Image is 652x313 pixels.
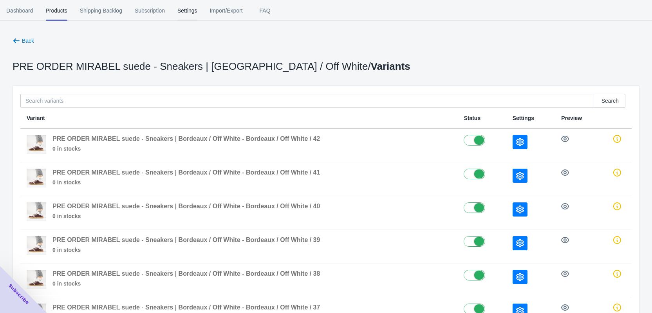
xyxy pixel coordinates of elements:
[22,38,34,44] span: Back
[561,115,582,121] span: Preview
[52,135,320,142] span: PRE ORDER MIRABEL suede - Sneakers | Bordeaux / Off White - Bordeaux / Off White / 42
[52,203,320,209] span: PRE ORDER MIRABEL suede - Sneakers | Bordeaux / Off White - Bordeaux / Off White / 40
[27,169,46,187] img: MIRABEL_B11548-01_BORDEAUX_OFF_WHITE_3_ce6a3dba-c613-43d7-acb7-7091f5fa331c.jpg
[46,0,67,21] span: Products
[595,94,625,108] button: Search
[6,0,33,21] span: Dashboard
[52,212,320,220] span: 0 in stocks
[255,0,275,21] span: FAQ
[52,178,320,186] span: 0 in stocks
[371,60,410,72] span: Variants
[80,0,122,21] span: Shipping Backlog
[177,0,197,21] span: Settings
[7,282,31,306] span: Subscribe
[9,34,37,48] button: Back
[27,236,46,255] img: MIRABEL_B11548-01_BORDEAUX_OFF_WHITE_3_ce6a3dba-c613-43d7-acb7-7091f5fa331c.jpg
[52,270,320,277] span: PRE ORDER MIRABEL suede - Sneakers | Bordeaux / Off White - Bordeaux / Off White / 38
[513,115,534,121] span: Settings
[27,202,46,221] img: MIRABEL_B11548-01_BORDEAUX_OFF_WHITE_3_ce6a3dba-c613-43d7-acb7-7091f5fa331c.jpg
[601,98,619,104] span: Search
[27,135,46,154] img: MIRABEL_B11548-01_BORDEAUX_OFF_WHITE_3_ce6a3dba-c613-43d7-acb7-7091f5fa331c.jpg
[464,115,480,121] span: Status
[52,304,320,311] span: PRE ORDER MIRABEL suede - Sneakers | Bordeaux / Off White - Bordeaux / Off White / 37
[210,0,243,21] span: Import/Export
[135,0,165,21] span: Subscription
[27,115,45,121] span: Variant
[52,246,320,254] span: 0 in stocks
[13,62,410,70] p: PRE ORDER MIRABEL suede - Sneakers | [GEOGRAPHIC_DATA] / Off White /
[52,169,320,176] span: PRE ORDER MIRABEL suede - Sneakers | Bordeaux / Off White - Bordeaux / Off White / 41
[52,280,320,288] span: 0 in stocks
[20,94,595,108] input: Search variants
[52,145,320,153] span: 0 in stocks
[52,237,320,243] span: PRE ORDER MIRABEL suede - Sneakers | Bordeaux / Off White - Bordeaux / Off White / 39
